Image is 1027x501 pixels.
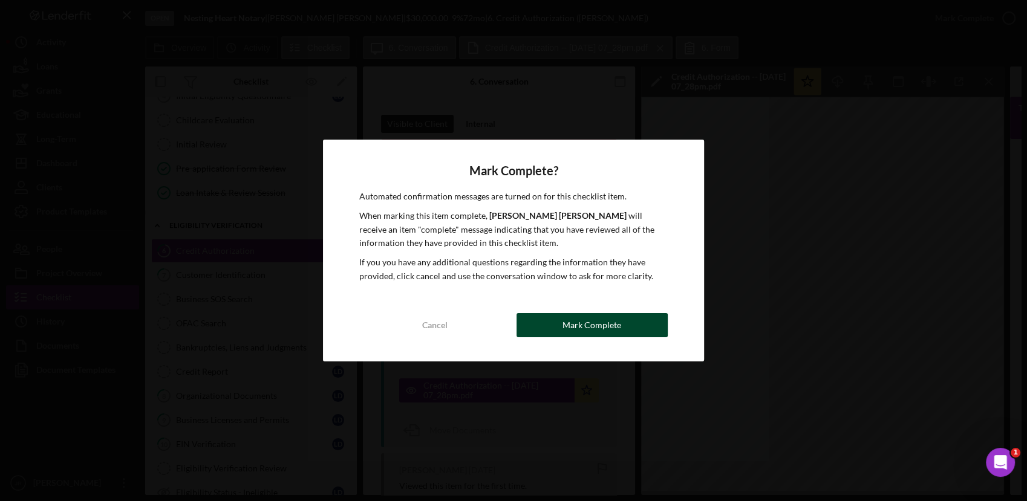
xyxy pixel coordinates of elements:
[359,164,667,178] h4: Mark Complete?
[359,256,667,283] p: If you you have any additional questions regarding the information they have provided, click canc...
[562,313,621,337] div: Mark Complete
[986,448,1015,477] iframe: Intercom live chat
[422,313,448,337] div: Cancel
[359,313,510,337] button: Cancel
[359,209,667,250] p: When marking this item complete, will receive an item "complete" message indicating that you have...
[359,190,667,203] p: Automated confirmation messages are turned on for this checklist item.
[489,210,627,221] b: [PERSON_NAME] [PERSON_NAME]
[1011,448,1020,457] span: 1
[517,313,668,337] button: Mark Complete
